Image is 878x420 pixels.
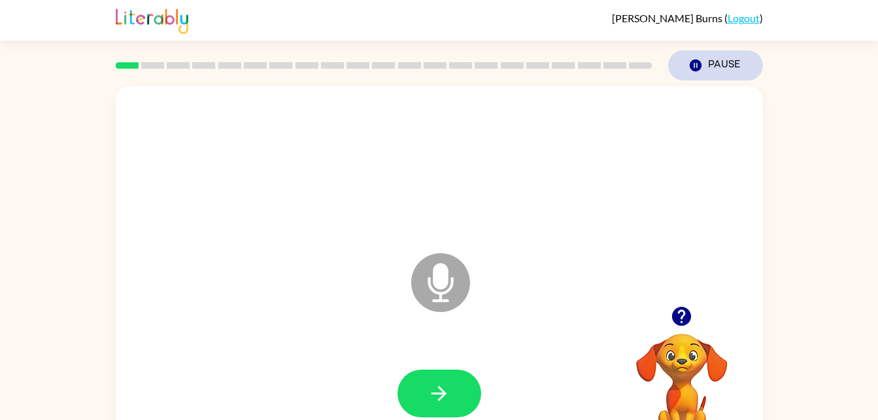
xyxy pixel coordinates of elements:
span: [PERSON_NAME] Burns [612,12,724,24]
button: Pause [668,50,763,80]
div: ( ) [612,12,763,24]
a: Logout [728,12,760,24]
img: Literably [116,5,188,34]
